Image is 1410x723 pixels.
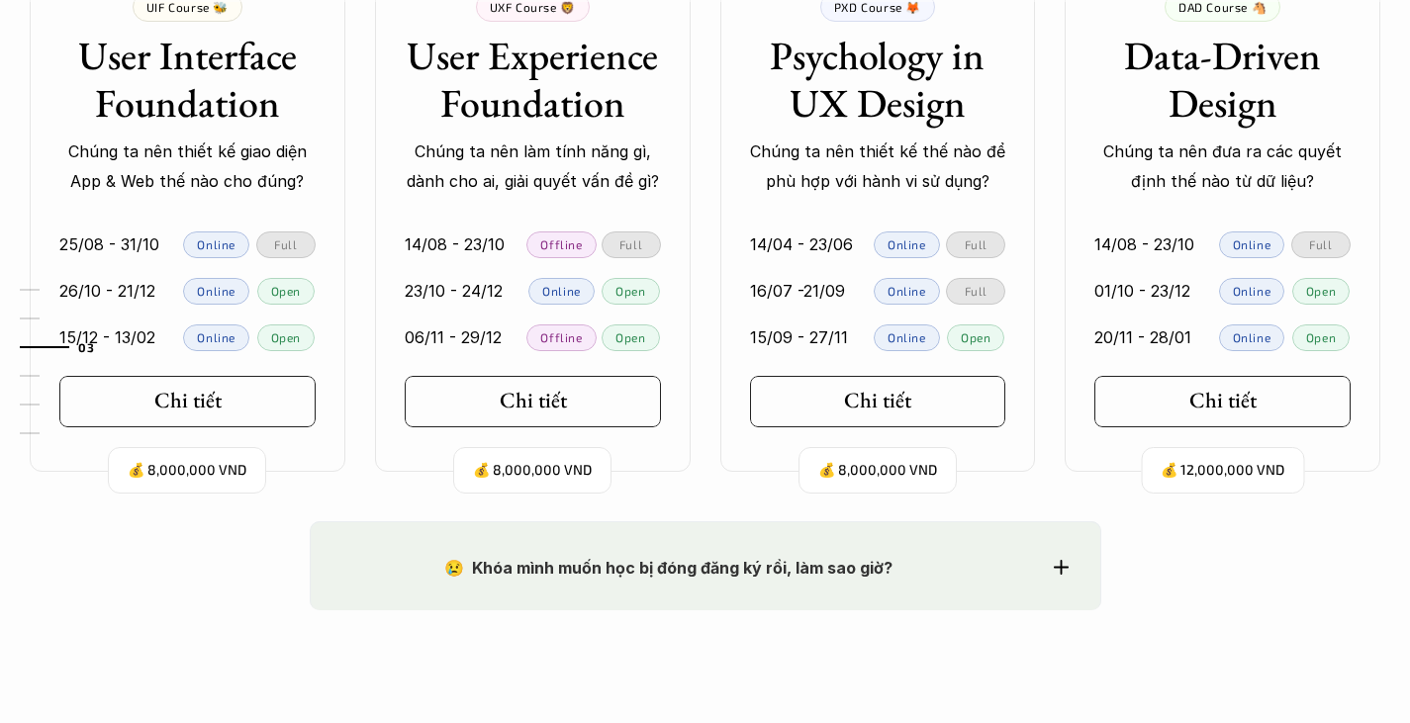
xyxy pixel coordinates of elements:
[888,284,926,298] p: Online
[405,276,503,306] p: 23/10 - 24/12
[271,284,301,298] p: Open
[1094,32,1351,127] h3: Data-Driven Design
[197,237,235,251] p: Online
[1306,330,1336,344] p: Open
[20,335,114,359] a: 03
[615,284,645,298] p: Open
[1161,457,1284,484] p: 💰 12,000,000 VND
[154,388,222,413] h5: Chi tiết
[750,136,1006,197] p: Chúng ta nên thiết kế thế nào để phù hợp với hành vi sử dụng?
[1094,322,1191,352] p: 20/11 - 28/01
[1233,237,1271,251] p: Online
[274,237,297,251] p: Full
[750,322,848,352] p: 15/09 - 27/11
[540,237,582,251] p: Offline
[500,388,567,413] h5: Chi tiết
[405,376,661,427] a: Chi tiết
[444,558,893,578] strong: 😢 Khóa mình muốn học bị đóng đăng ký rồi, làm sao giờ?
[1306,284,1336,298] p: Open
[965,237,987,251] p: Full
[197,330,235,344] p: Online
[271,330,301,344] p: Open
[405,136,661,197] p: Chúng ta nên làm tính năng gì, dành cho ai, giải quyết vấn đề gì?
[888,237,926,251] p: Online
[1189,388,1257,413] h5: Chi tiết
[965,284,987,298] p: Full
[1094,136,1351,197] p: Chúng ta nên đưa ra các quyết định thế nào từ dữ liệu?
[750,276,845,306] p: 16/07 -21/09
[1094,276,1190,306] p: 01/10 - 23/12
[750,376,1006,427] a: Chi tiết
[473,457,592,484] p: 💰 8,000,000 VND
[1094,376,1351,427] a: Chi tiết
[1233,330,1271,344] p: Online
[615,330,645,344] p: Open
[750,32,1006,127] h3: Psychology in UX Design
[818,457,937,484] p: 💰 8,000,000 VND
[1309,237,1332,251] p: Full
[750,229,853,259] p: 14/04 - 23/06
[128,457,246,484] p: 💰 8,000,000 VND
[405,32,661,127] h3: User Experience Foundation
[961,330,990,344] p: Open
[844,388,911,413] h5: Chi tiết
[405,229,505,259] p: 14/08 - 23/10
[78,340,94,354] strong: 03
[540,330,582,344] p: Offline
[1094,229,1194,259] p: 14/08 - 23/10
[197,284,235,298] p: Online
[619,237,642,251] p: Full
[542,284,581,298] p: Online
[1233,284,1271,298] p: Online
[405,322,502,352] p: 06/11 - 29/12
[888,330,926,344] p: Online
